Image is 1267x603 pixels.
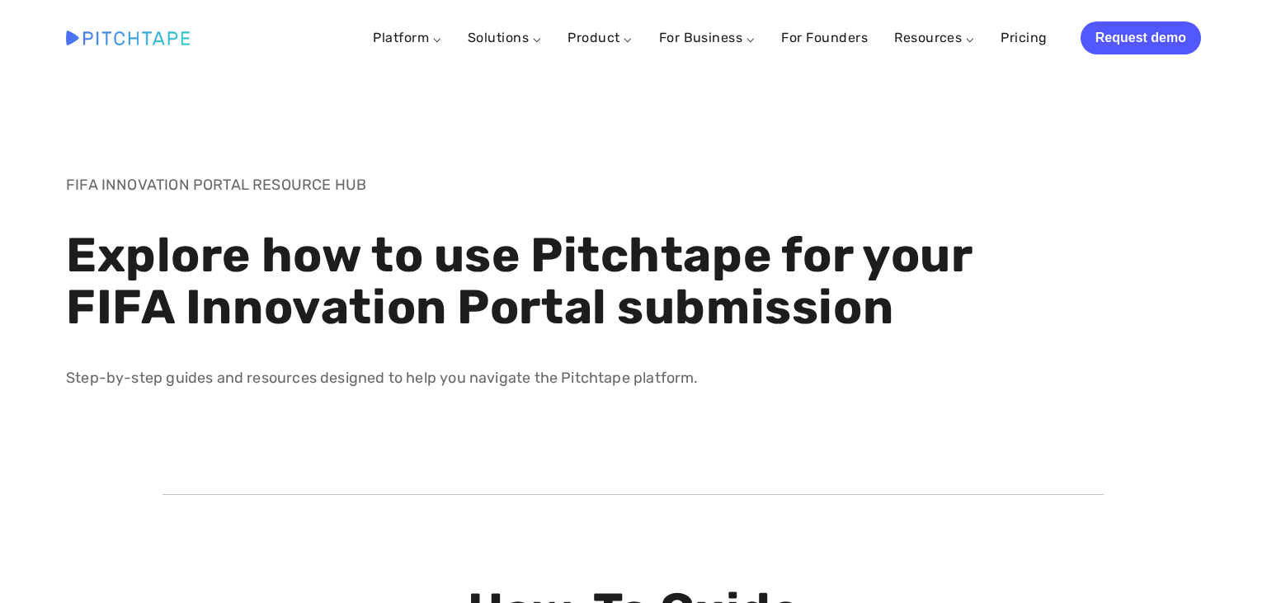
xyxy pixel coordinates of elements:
a: Platform ⌵ [373,30,441,45]
a: Pricing [1001,23,1047,53]
iframe: Chat Widget [1185,524,1267,603]
a: Product ⌵ [568,30,632,45]
h1: Explore how to use Pitchtape for your FIFA Innovation Portal submission [66,229,1007,335]
a: Request demo [1081,21,1201,54]
a: For Founders [781,23,868,53]
div: Widget de chat [1185,524,1267,603]
p: FIFA INNOVATION PORTAL RESOURCE HUB [66,173,1007,197]
p: Step-by-step guides and resources designed to help you navigate the Pitchtape platform. [66,366,1007,390]
img: Pitchtape | Video Submission Management Software [66,31,190,45]
a: Resources ⌵ [894,30,974,45]
a: Solutions ⌵ [468,30,541,45]
a: For Business ⌵ [659,30,756,45]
